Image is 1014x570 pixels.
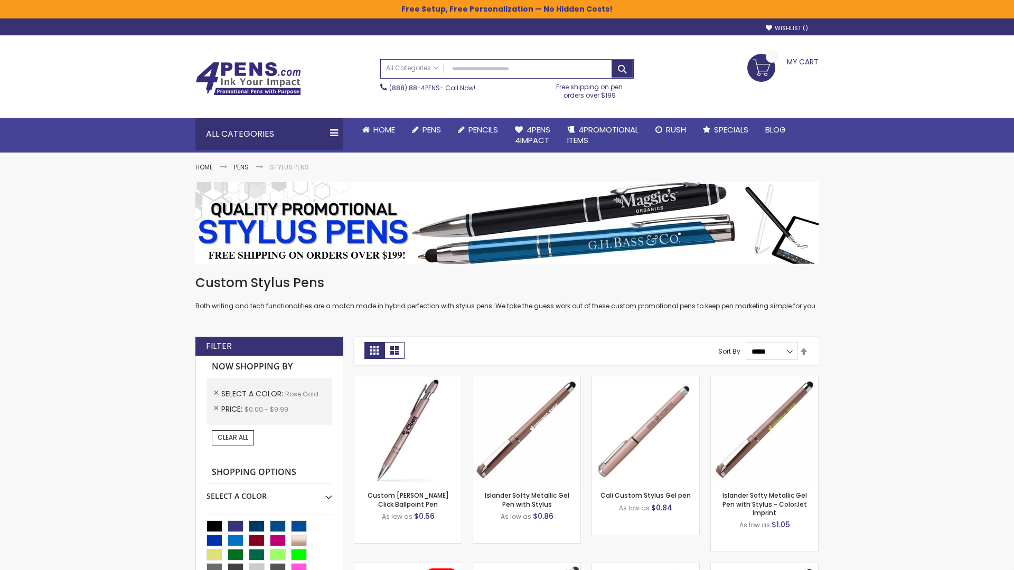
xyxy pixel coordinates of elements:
[354,118,403,141] a: Home
[651,502,672,513] span: $0.84
[221,388,285,399] span: Select A Color
[694,118,757,141] a: Specials
[485,491,569,508] a: Islander Softy Metallic Gel Pen with Stylus
[449,118,506,141] a: Pencils
[765,124,786,135] span: Blog
[403,118,449,141] a: Pens
[757,118,794,141] a: Blog
[206,483,332,501] div: Select A Color
[389,83,475,92] span: - Call Now!
[195,163,213,172] a: Home
[468,124,498,135] span: Pencils
[270,163,309,172] strong: Stylus Pens
[195,274,819,311] div: Both writing and tech functionalities are a match made in hybrid perfection with stylus pens. We ...
[381,60,444,77] a: All Categories
[592,376,699,483] img: Cali Custom Stylus Gel pen-Rose Gold
[473,376,580,385] a: Islander Softy Metallic Gel Pen with Stylus-Rose Gold
[600,491,691,500] a: Cali Custom Stylus Gel pen
[218,433,248,442] span: Clear All
[515,124,550,146] span: 4Pens 4impact
[506,118,559,153] a: 4Pens4impact
[414,511,435,521] span: $0.56
[422,124,441,135] span: Pens
[567,124,639,146] span: 4PROMOTIONAL ITEMS
[666,124,686,135] span: Rush
[389,83,440,92] a: (888) 88-4PENS
[718,347,740,356] label: Sort By
[368,491,449,508] a: Custom [PERSON_NAME] Click Ballpoint Pen
[206,340,232,352] strong: Filter
[354,376,462,385] a: Custom Alex II Click Ballpoint Pen-Rose Gold
[212,430,254,445] a: Clear All
[364,342,384,359] strong: Grid
[195,62,301,96] img: 4Pens Custom Pens and Promotional Products
[285,389,318,398] span: Rose Gold
[221,404,245,414] span: Price
[206,356,332,378] strong: Now Shopping by
[766,24,808,32] a: Wishlist
[546,79,634,100] div: Free shipping on pen orders over $199
[195,118,343,150] div: All Categories
[473,376,580,483] img: Islander Softy Metallic Gel Pen with Stylus-Rose Gold
[354,376,462,483] img: Custom Alex II Click Ballpoint Pen-Rose Gold
[195,274,819,291] h1: Custom Stylus Pens
[206,461,332,484] strong: Shopping Options
[619,503,650,512] span: As low as
[592,376,699,385] a: Cali Custom Stylus Gel pen-Rose Gold
[711,376,818,483] img: Islander Softy Metallic Gel Pen with Stylus - ColorJet Imprint-Rose Gold
[714,124,748,135] span: Specials
[559,118,647,153] a: 4PROMOTIONALITEMS
[501,512,531,521] span: As low as
[382,512,412,521] span: As low as
[739,520,770,529] span: As low as
[533,511,553,521] span: $0.86
[647,118,694,141] a: Rush
[373,124,395,135] span: Home
[195,182,819,264] img: Stylus Pens
[245,405,288,414] span: $0.00 - $9.99
[722,491,807,517] a: Islander Softy Metallic Gel Pen with Stylus - ColorJet Imprint
[711,376,818,385] a: Islander Softy Metallic Gel Pen with Stylus - ColorJet Imprint-Rose Gold
[234,163,249,172] a: Pens
[386,64,439,72] span: All Categories
[772,519,790,530] span: $1.05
